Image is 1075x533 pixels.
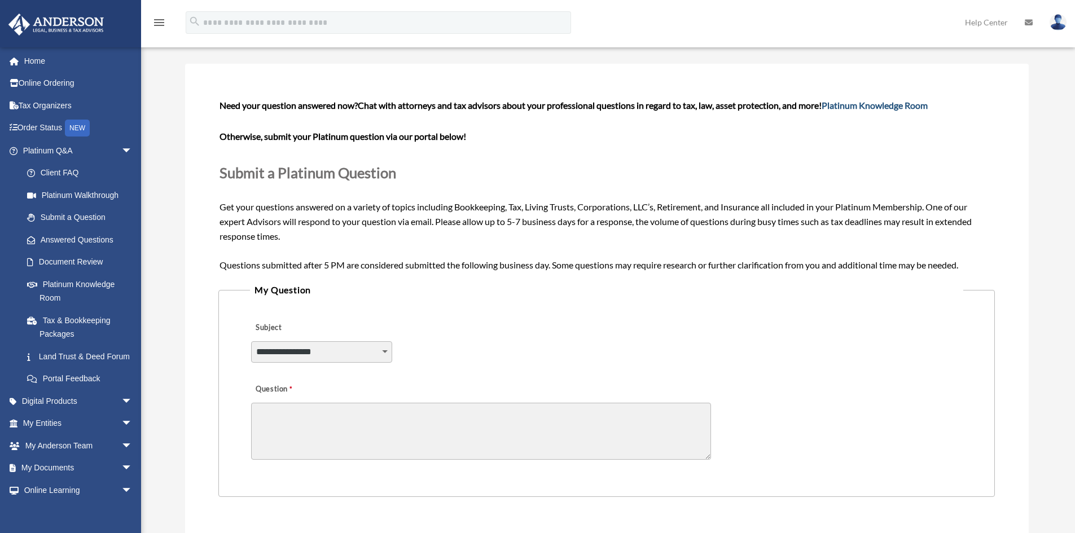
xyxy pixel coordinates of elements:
img: Anderson Advisors Platinum Portal [5,14,107,36]
a: My Anderson Teamarrow_drop_down [8,434,150,457]
span: arrow_drop_down [121,479,144,502]
span: arrow_drop_down [121,457,144,480]
legend: My Question [250,282,963,298]
a: Portal Feedback [16,368,150,390]
i: menu [152,16,166,29]
a: Platinum Walkthrough [16,184,150,206]
a: Online Ordering [8,72,150,95]
span: Submit a Platinum Question [220,164,396,181]
a: Platinum Knowledge Room [16,273,150,309]
a: Tax Organizers [8,94,150,117]
span: arrow_drop_down [121,390,144,413]
a: Order StatusNEW [8,117,150,140]
span: Need your question answered now? [220,100,358,111]
a: Tax & Bookkeeping Packages [16,309,150,345]
label: Subject [251,320,358,336]
a: Answered Questions [16,228,150,251]
a: My Documentsarrow_drop_down [8,457,150,479]
img: User Pic [1050,14,1067,30]
div: NEW [65,120,90,136]
span: Get your questions answered on a variety of topics including Bookkeeping, Tax, Living Trusts, Cor... [220,100,993,270]
a: Platinum Knowledge Room [822,100,928,111]
span: arrow_drop_down [121,412,144,435]
a: Client FAQ [16,162,150,184]
a: Digital Productsarrow_drop_down [8,390,150,412]
a: Document Review [16,251,150,274]
span: arrow_drop_down [121,434,144,457]
a: menu [152,20,166,29]
span: Chat with attorneys and tax advisors about your professional questions in regard to tax, law, ass... [358,100,928,111]
a: Home [8,50,150,72]
a: Online Learningarrow_drop_down [8,479,150,501]
a: Submit a Question [16,206,144,229]
span: arrow_drop_down [121,139,144,162]
i: search [188,15,201,28]
a: My Entitiesarrow_drop_down [8,412,150,435]
b: Otherwise, submit your Platinum question via our portal below! [220,131,466,142]
a: Land Trust & Deed Forum [16,345,150,368]
label: Question [251,382,339,398]
a: Platinum Q&Aarrow_drop_down [8,139,150,162]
